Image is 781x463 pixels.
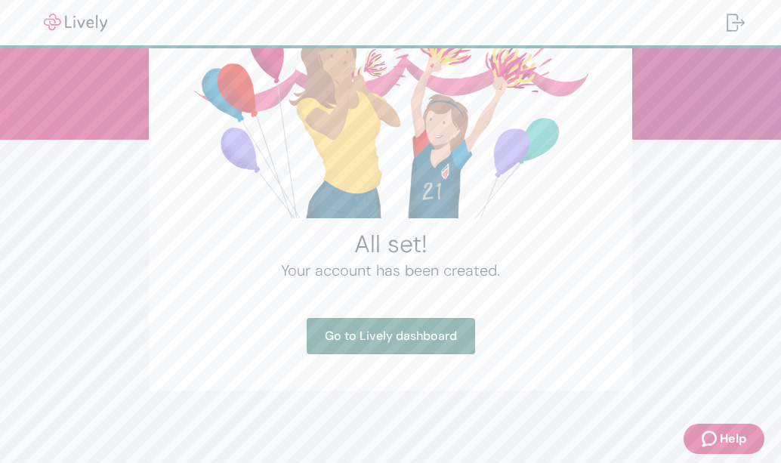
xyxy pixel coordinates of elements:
[33,14,118,32] img: Lively
[185,259,596,282] h4: Your account has been created.
[702,430,720,448] svg: Zendesk support icon
[185,229,596,259] h2: All set!
[307,318,475,354] a: Go to Lively dashboard
[715,5,757,41] button: Log out
[720,430,746,448] span: Help
[684,424,764,454] button: Zendesk support iconHelp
